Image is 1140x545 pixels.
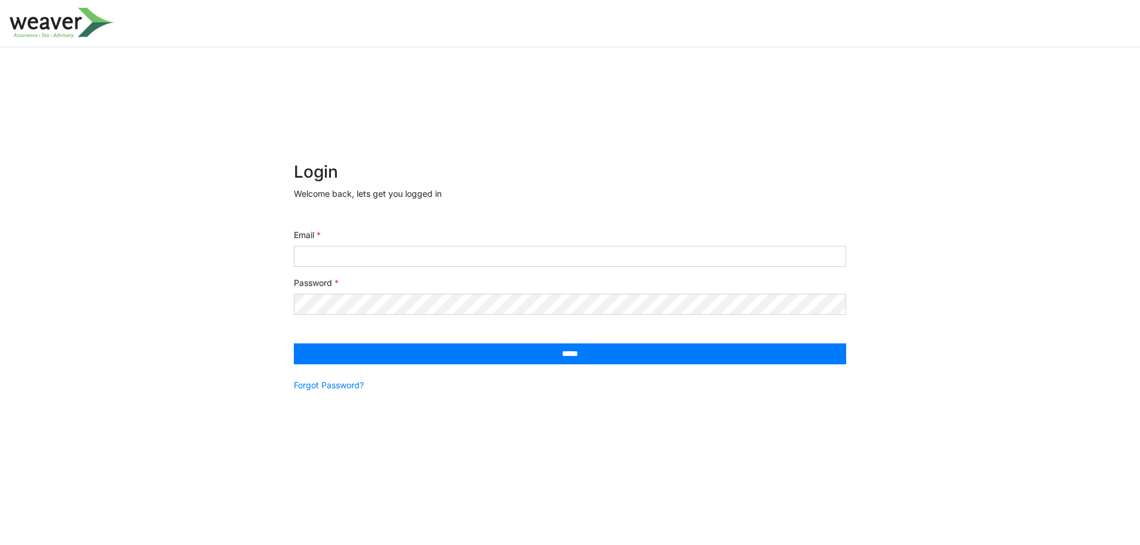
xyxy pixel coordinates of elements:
a: Forgot Password? [294,379,364,391]
h2: Login [294,162,846,182]
img: spp logo [10,8,114,38]
p: Welcome back, lets get you logged in [294,187,846,200]
label: Email [294,229,321,241]
label: Password [294,276,339,289]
